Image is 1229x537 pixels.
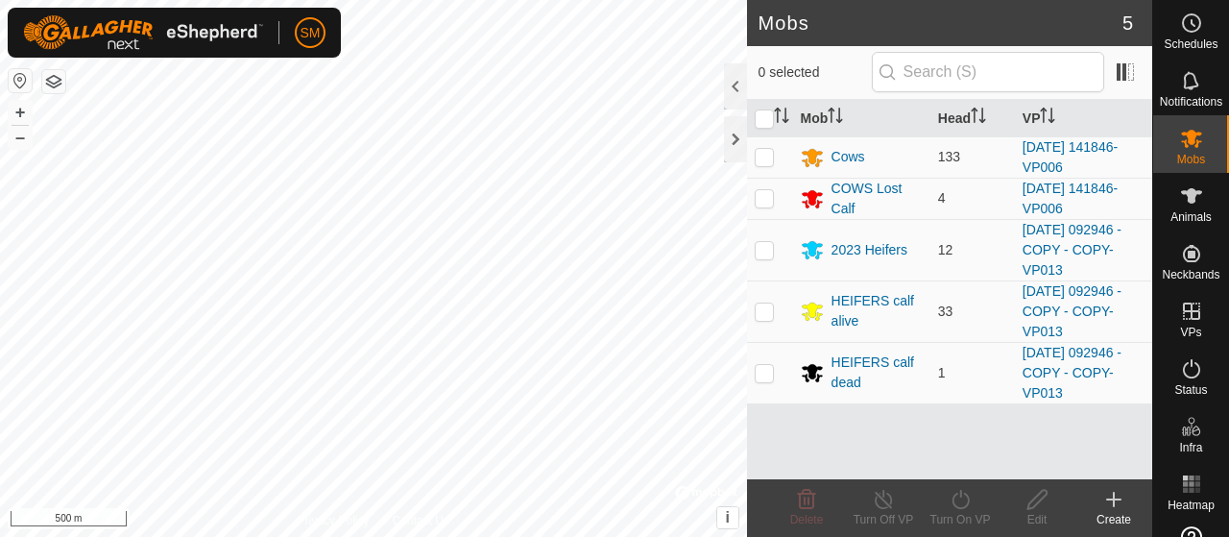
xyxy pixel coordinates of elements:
a: [DATE] 092946 - COPY - COPY-VP013 [1023,345,1121,401]
h2: Mobs [759,12,1122,35]
span: Animals [1170,211,1212,223]
div: HEIFERS calf dead [831,353,923,393]
p-sorticon: Activate to sort [1040,110,1055,126]
a: [DATE] 141846-VP006 [1023,139,1118,175]
a: Contact Us [392,512,448,529]
span: 133 [938,149,960,164]
button: Map Layers [42,70,65,93]
div: Turn Off VP [845,511,922,528]
span: Schedules [1164,38,1217,50]
a: [DATE] 092946 - COPY - COPY-VP013 [1023,222,1121,278]
span: 12 [938,242,953,257]
div: 2023 Heifers [831,240,907,260]
span: 1 [938,365,946,380]
a: [DATE] 141846-VP006 [1023,181,1118,216]
p-sorticon: Activate to sort [828,110,843,126]
th: Mob [793,100,930,137]
div: COWS Lost Calf [831,179,923,219]
span: Infra [1179,442,1202,453]
span: Neckbands [1162,269,1219,281]
th: VP [1015,100,1152,137]
p-sorticon: Activate to sort [971,110,986,126]
button: Reset Map [9,69,32,92]
img: Gallagher Logo [23,15,263,50]
div: Cows [831,147,865,167]
span: Delete [790,513,824,526]
span: 0 selected [759,62,872,83]
th: Head [930,100,1015,137]
span: Mobs [1177,154,1205,165]
div: HEIFERS calf alive [831,291,923,331]
span: i [725,509,729,525]
button: + [9,101,32,124]
button: – [9,126,32,149]
span: 5 [1122,9,1133,37]
a: [DATE] 092946 - COPY - COPY-VP013 [1023,283,1121,339]
a: Privacy Policy [298,512,370,529]
span: SM [301,23,321,43]
span: VPs [1180,327,1201,338]
div: Edit [999,511,1075,528]
span: Notifications [1160,96,1222,108]
span: 4 [938,190,946,206]
p-sorticon: Activate to sort [774,110,789,126]
div: Create [1075,511,1152,528]
button: i [717,507,738,528]
span: 33 [938,304,953,319]
span: Status [1174,384,1207,396]
span: Heatmap [1168,500,1215,511]
input: Search (S) [872,52,1104,92]
div: Turn On VP [922,511,999,528]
